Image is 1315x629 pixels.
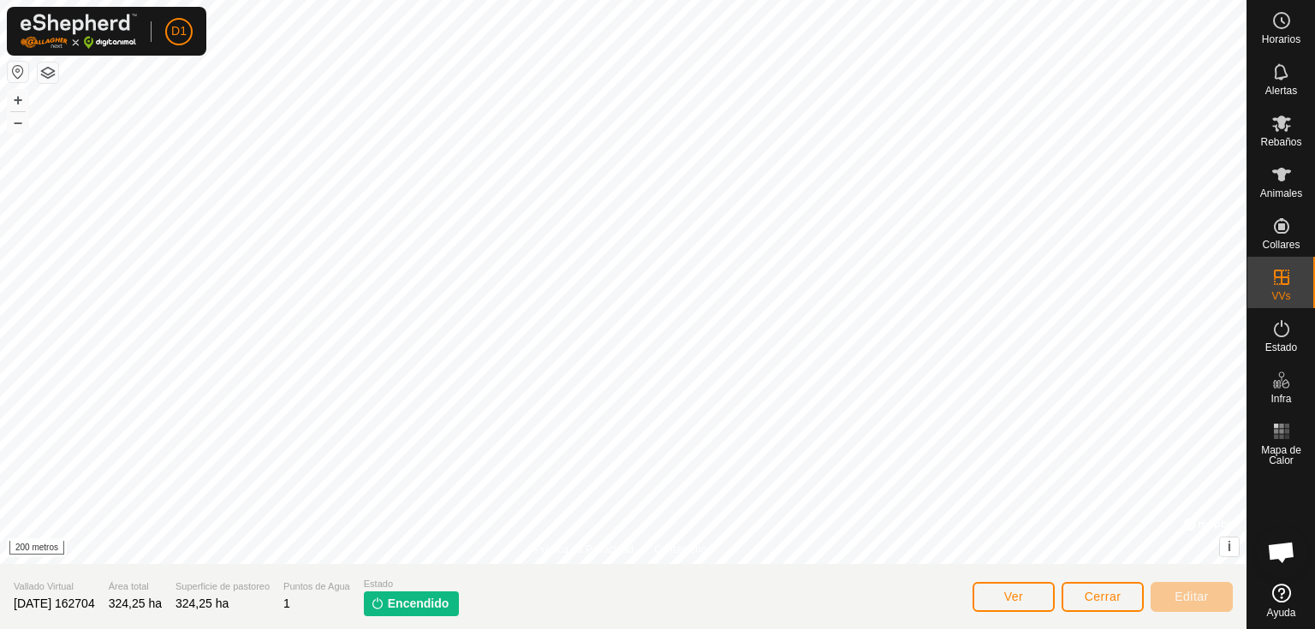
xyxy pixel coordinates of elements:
[14,596,95,610] font: [DATE] 162704
[1004,590,1024,603] font: Ver
[171,24,187,38] font: D1
[388,596,449,610] font: Encendido
[8,62,28,82] button: Restablecer Mapa
[1175,590,1209,603] font: Editar
[1271,290,1290,302] font: VVs
[654,542,711,557] a: Contáctenos
[1260,136,1301,148] font: Rebaños
[654,543,711,555] font: Contáctenos
[1262,33,1300,45] font: Horarios
[1062,582,1144,612] button: Cerrar
[535,543,634,555] font: Política de Privacidad
[14,581,74,591] font: Vallado Virtual
[535,542,634,557] a: Política de Privacidad
[371,596,384,610] img: encender
[8,112,28,133] button: –
[14,91,23,109] font: +
[176,581,270,591] font: Superficie de pastoreo
[109,581,149,591] font: Área total
[14,113,22,131] font: –
[109,596,162,610] font: 324,25 ha
[973,582,1055,612] button: Ver
[283,581,350,591] font: Puntos de Agua
[283,596,290,610] font: 1
[364,579,393,589] font: Estado
[1260,187,1302,199] font: Animales
[1247,577,1315,625] a: Ayuda
[1151,582,1233,612] button: Editar
[1270,393,1291,405] font: Infra
[38,62,58,83] button: Capas del Mapa
[176,596,229,610] font: 324,25 ha
[1256,526,1307,578] div: Chat abierto
[8,90,28,110] button: +
[1085,590,1122,603] font: Cerrar
[1261,444,1301,466] font: Mapa de Calor
[1265,85,1297,97] font: Alertas
[1267,607,1296,619] font: Ayuda
[1262,239,1300,251] font: Collares
[1220,537,1239,556] button: i
[21,14,137,49] img: Logotipo de Gallagher
[1228,539,1231,554] font: i
[1265,341,1297,353] font: Estado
